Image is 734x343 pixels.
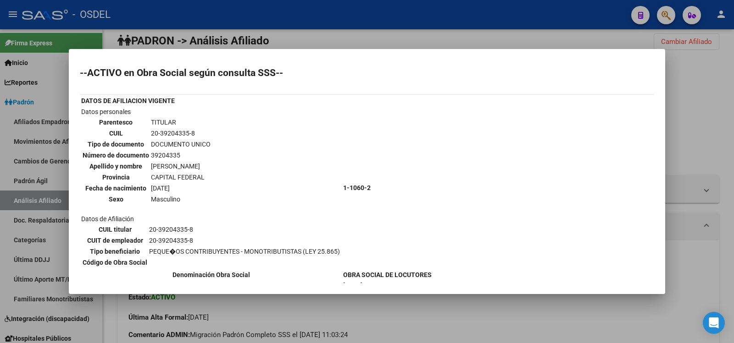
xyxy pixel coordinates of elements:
td: CAPITAL FEDERAL [150,172,211,182]
b: DATOS DE AFILIACION VIGENTE [81,97,175,104]
td: TITULAR [150,117,211,127]
th: Denominación Obra Social [81,270,342,280]
h2: --ACTIVO en Obra Social según consulta SSS-- [80,68,654,77]
td: 20-39204335-8 [149,235,340,245]
th: Sexo [82,194,150,204]
td: DOCUMENTO UNICO [150,139,211,149]
td: 39204335 [150,150,211,160]
th: Apellido y nombre [82,161,150,171]
th: Parentesco [82,117,150,127]
th: Tipo beneficiario [82,246,148,256]
th: CUIL [82,128,150,138]
th: CUIT de empleador [82,235,148,245]
th: Número de documento [82,150,150,160]
td: [PERSON_NAME] [150,161,211,171]
td: 20-39204335-8 [149,224,340,234]
td: Datos personales Datos de Afiliación [81,107,342,269]
b: [DATE] [343,282,362,289]
td: PEQUE�OS CONTRIBUYENTES - MONOTRIBUTISTAS (LEY 25.865) [149,246,340,256]
th: Fecha Alta Obra Social [81,281,342,291]
th: Fecha de nacimiento [82,183,150,193]
td: [DATE] [150,183,211,193]
th: Provincia [82,172,150,182]
td: Masculino [150,194,211,204]
th: CUIL titular [82,224,148,234]
td: 20-39204335-8 [150,128,211,138]
th: Tipo de documento [82,139,150,149]
b: OBRA SOCIAL DE LOCUTORES [343,271,432,278]
div: Open Intercom Messenger [703,312,725,334]
th: Código de Obra Social [82,257,148,267]
b: 1-1060-2 [343,184,371,191]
